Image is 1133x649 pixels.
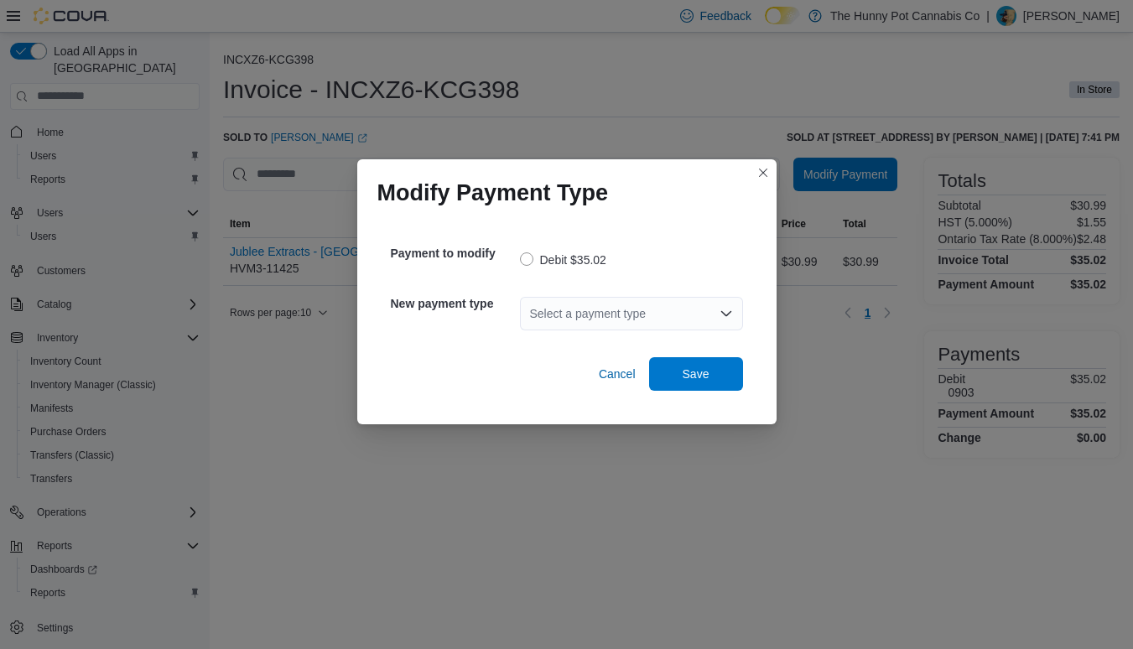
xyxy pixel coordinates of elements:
[391,287,517,320] h5: New payment type
[753,163,773,183] button: Closes this modal window
[391,236,517,270] h5: Payment to modify
[599,366,636,382] span: Cancel
[649,357,743,391] button: Save
[592,357,642,391] button: Cancel
[530,304,532,324] input: Accessible screen reader label
[683,366,709,382] span: Save
[377,179,609,206] h1: Modify Payment Type
[520,250,606,270] label: Debit $35.02
[720,307,733,320] button: Open list of options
